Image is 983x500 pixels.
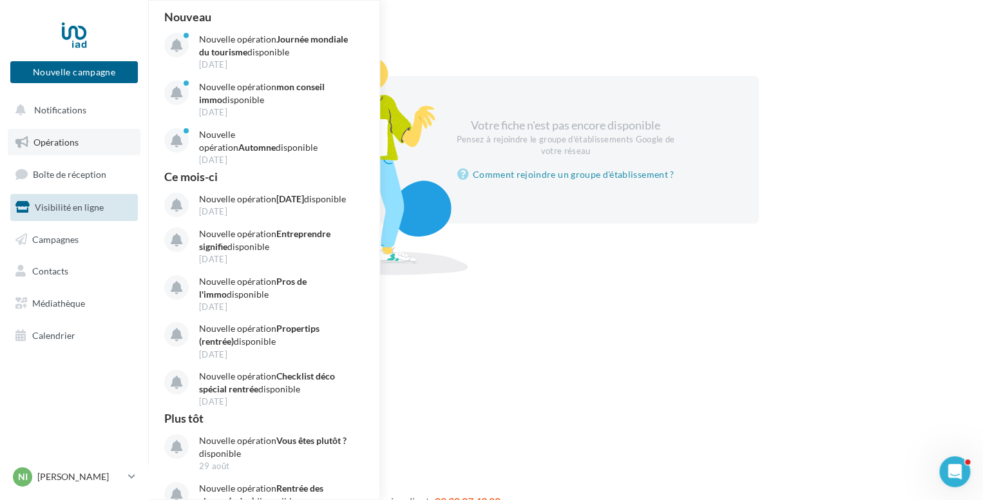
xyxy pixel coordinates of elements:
iframe: Intercom live chat [939,456,970,487]
span: Campagnes [32,233,79,244]
a: Contacts [8,258,140,285]
a: Campagnes [8,226,140,253]
div: Visibilité en ligne [164,21,968,40]
span: Notifications [34,104,86,115]
span: NI [18,470,28,483]
a: Opérations [8,129,140,156]
span: Boîte de réception [33,169,106,180]
a: Boîte de réception [8,160,140,188]
a: Médiathèque [8,290,140,317]
div: Pensez à rejoindre le groupe d'établissements Google de votre réseau [455,134,676,157]
a: Calendrier [8,322,140,349]
div: Votre fiche n'est pas encore disponible [455,117,676,157]
button: Notifications [8,97,135,124]
p: [PERSON_NAME] [37,470,123,483]
a: Comment rejoindre un groupe d'établissement ? [457,167,674,182]
span: Calendrier [32,330,75,341]
span: Opérations [33,137,79,148]
a: NI [PERSON_NAME] [10,465,138,489]
span: Médiathèque [32,298,85,309]
button: Nouvelle campagne [10,61,138,83]
span: Visibilité en ligne [35,202,104,213]
span: Contacts [32,265,68,276]
a: Visibilité en ligne [8,194,140,221]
